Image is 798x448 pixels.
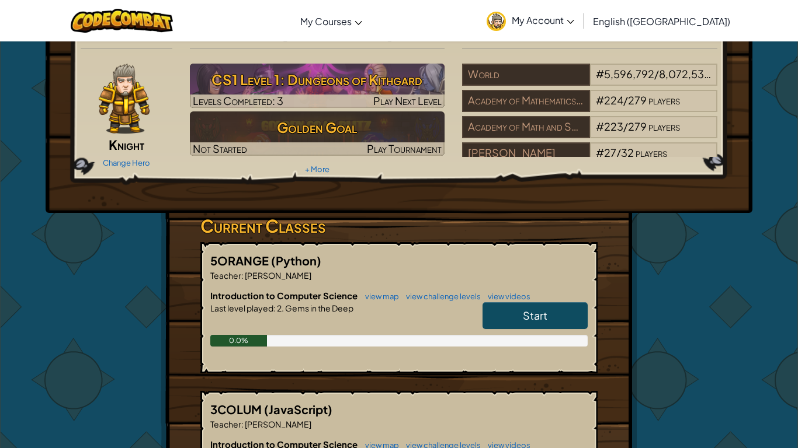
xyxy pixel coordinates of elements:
a: view map [359,292,399,301]
span: : [241,419,244,429]
span: players [648,93,680,107]
a: Change Hero [103,158,150,167]
span: 279 [628,120,647,133]
span: Levels Completed: 3 [193,94,283,107]
span: Start [523,309,547,322]
span: 3COLUM [210,402,264,416]
span: : [273,303,276,313]
img: avatar [487,12,506,31]
img: CS1 Level 1: Dungeons of Kithgard [190,64,445,108]
span: # [596,93,604,107]
img: knight-pose.png [99,64,150,134]
span: / [616,146,621,159]
div: World [462,64,589,86]
span: 5,596,792 [604,67,654,80]
span: My Courses [300,15,352,27]
span: [PERSON_NAME] [244,419,311,429]
span: My Account [512,14,574,26]
a: Golden GoalNot StartedPlay Tournament [190,111,445,156]
span: 224 [604,93,623,107]
span: : [241,270,244,281]
span: players [648,120,680,133]
h3: CS1 Level 1: Dungeons of Kithgard [190,66,445,93]
span: 223 [604,120,623,133]
span: Not Started [193,142,247,155]
a: Play Next Level [190,64,445,108]
span: # [596,146,604,159]
h3: Current Classes [200,213,598,239]
a: My Account [481,2,580,39]
span: Teacher [210,270,241,281]
span: Knight [109,136,144,153]
span: Teacher [210,419,241,429]
a: view challenge levels [400,292,481,301]
span: 32 [621,146,634,159]
span: 27 [604,146,616,159]
span: 2. [276,303,284,313]
span: Gems in the Deep [284,303,353,313]
img: Golden Goal [190,111,445,156]
span: 8,072,535 [659,67,711,80]
h3: Golden Goal [190,114,445,141]
span: [PERSON_NAME] [244,270,311,281]
span: (Python) [271,253,321,268]
a: English ([GEOGRAPHIC_DATA]) [587,5,736,37]
a: My Courses [294,5,368,37]
span: # [596,67,604,80]
span: (JavaScript) [264,402,332,416]
span: / [654,67,659,80]
span: / [623,93,628,107]
span: 5ORANGE [210,253,271,268]
a: + More [305,164,329,174]
span: Play Next Level [373,94,442,107]
a: view videos [482,292,530,301]
span: players [636,146,667,159]
span: players [712,67,744,80]
span: English ([GEOGRAPHIC_DATA]) [593,15,730,27]
div: 0.0% [210,335,267,346]
span: Introduction to Computer Science [210,290,359,301]
a: [PERSON_NAME]#27/32players [462,153,717,167]
div: Academy of Mathematics and Science Inc. (79961) [462,90,589,112]
span: # [596,120,604,133]
a: Academy of Math and Science#223/279players [462,127,717,141]
span: Play Tournament [367,142,442,155]
div: [PERSON_NAME] [462,142,589,164]
span: / [623,120,628,133]
div: Academy of Math and Science [462,116,589,138]
span: 279 [628,93,647,107]
a: World#5,596,792/8,072,535players [462,75,717,88]
img: CodeCombat logo [71,9,173,33]
a: Academy of Mathematics and Science Inc. (79961)#224/279players [462,101,717,114]
span: Last level played [210,303,273,313]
